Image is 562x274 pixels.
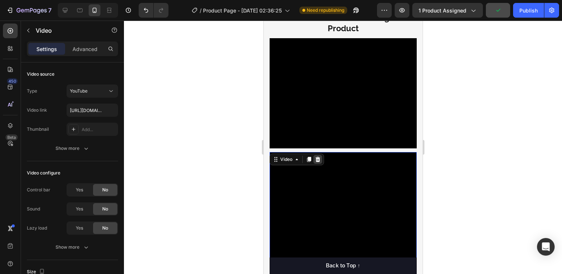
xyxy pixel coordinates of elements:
[27,107,47,113] div: Video link
[203,7,282,14] span: Product Page - [DATE] 02:36:25
[6,237,153,253] button: Back to Top ↑
[67,84,118,98] button: YouTube
[76,206,83,212] span: Yes
[48,6,51,15] p: 7
[82,126,116,133] div: Add...
[307,7,344,14] span: Need republishing
[6,18,153,128] iframe: Video
[412,3,483,18] button: 1 product assigned
[27,187,50,193] div: Control bar
[264,21,423,274] iframe: Design area
[7,78,18,84] div: 450
[200,7,202,14] span: /
[62,241,97,249] div: Back to Top ↑
[6,131,153,242] iframe: Video
[36,26,98,35] p: Video
[27,88,37,94] div: Type
[76,187,83,193] span: Yes
[76,225,83,231] span: Yes
[67,104,118,117] input: Insert video url here
[56,244,90,251] div: Show more
[6,134,18,140] div: Beta
[36,45,57,53] p: Settings
[519,7,538,14] div: Publish
[139,3,168,18] div: Undo/Redo
[15,136,30,142] div: Video
[537,238,555,256] div: Open Intercom Messenger
[27,170,60,176] div: Video configure
[72,45,97,53] p: Advanced
[102,206,108,212] span: No
[513,3,544,18] button: Publish
[419,7,466,14] span: 1 product assigned
[27,71,54,77] div: Video source
[27,206,40,212] div: Sound
[27,126,49,133] div: Thumbnail
[102,225,108,231] span: No
[56,145,90,152] div: Show more
[27,225,47,231] div: Lazy load
[27,241,118,254] button: Show more
[3,3,55,18] button: 7
[70,88,88,94] span: YouTube
[27,142,118,155] button: Show more
[102,187,108,193] span: No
